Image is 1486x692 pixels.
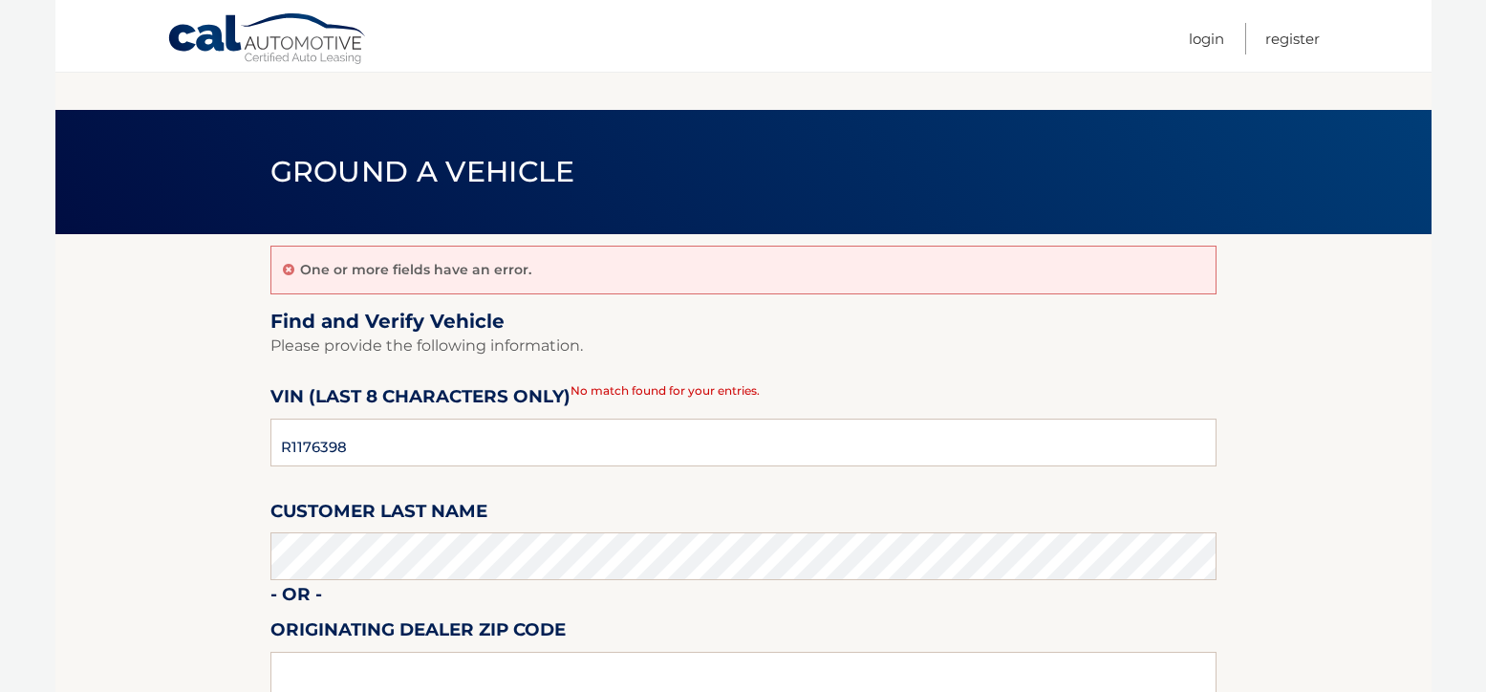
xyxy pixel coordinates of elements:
[270,497,487,532] label: Customer Last Name
[270,616,566,651] label: Originating Dealer Zip Code
[571,383,760,398] span: No match found for your entries.
[1189,23,1224,54] a: Login
[270,333,1217,359] p: Please provide the following information.
[270,580,322,616] label: - or -
[270,310,1217,334] h2: Find and Verify Vehicle
[270,154,575,189] span: Ground a Vehicle
[1265,23,1320,54] a: Register
[270,382,571,418] label: VIN (last 8 characters only)
[167,12,368,68] a: Cal Automotive
[300,261,531,278] p: One or more fields have an error.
